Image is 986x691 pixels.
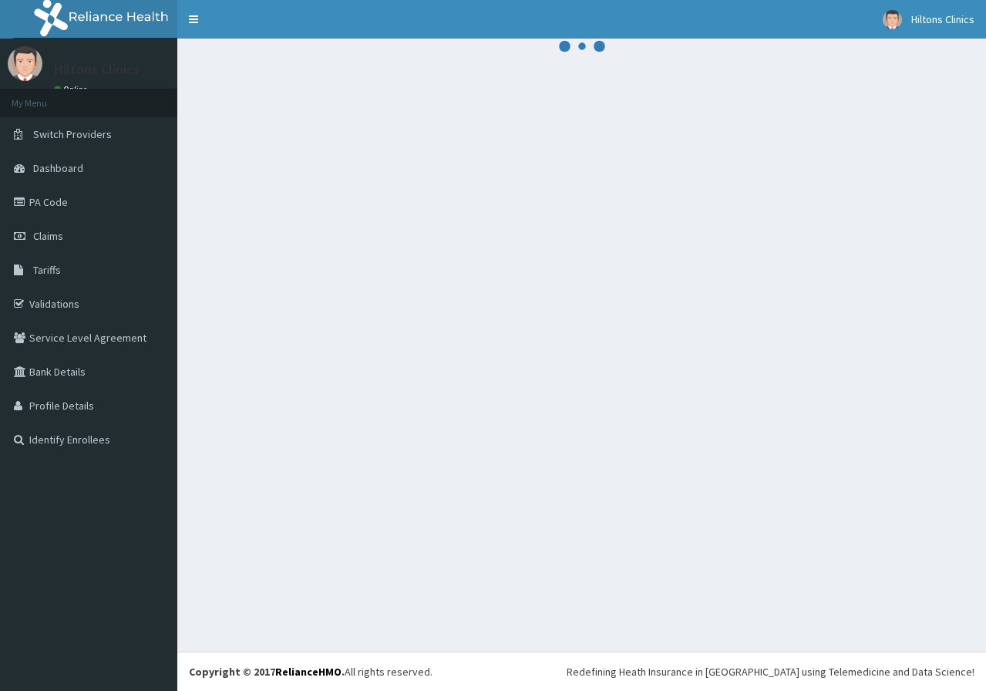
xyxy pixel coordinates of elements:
a: Online [54,84,91,95]
span: Switch Providers [33,127,112,141]
svg: audio-loading [559,23,605,69]
a: RelianceHMO [275,665,342,679]
span: Tariffs [33,263,61,277]
strong: Copyright © 2017 . [189,665,345,679]
p: Hiltons Clinics [54,62,140,76]
span: Hiltons Clinics [911,12,974,26]
div: Redefining Heath Insurance in [GEOGRAPHIC_DATA] using Telemedicine and Data Science! [567,664,974,679]
span: Claims [33,229,63,243]
span: Dashboard [33,161,83,175]
img: User Image [8,46,42,81]
img: User Image [883,10,902,29]
footer: All rights reserved. [177,652,986,691]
